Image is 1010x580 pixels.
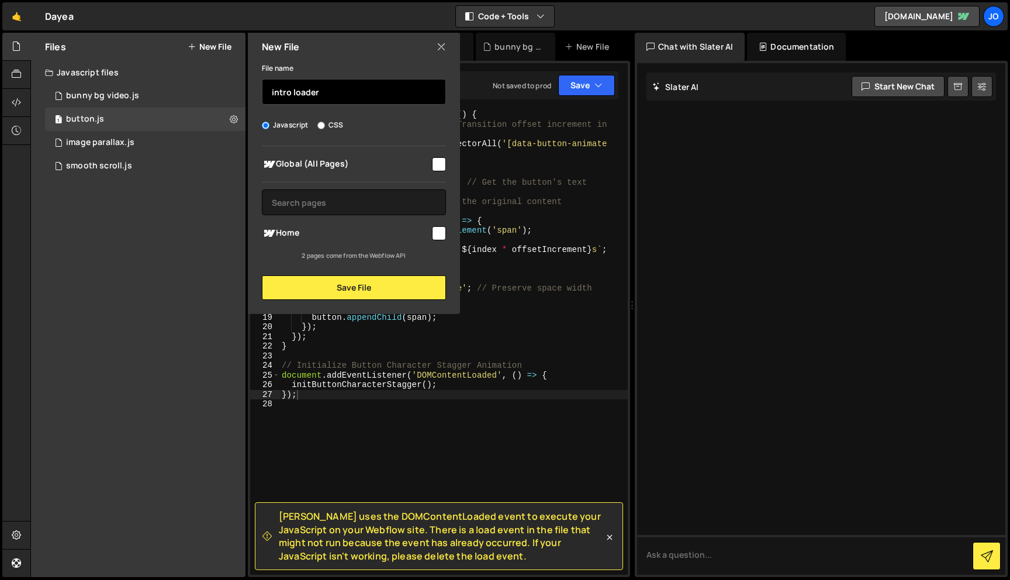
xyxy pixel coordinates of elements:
[262,157,430,171] span: Global (All Pages)
[250,341,280,351] div: 22
[262,189,446,215] input: Search pages
[250,332,280,342] div: 21
[262,119,309,131] label: Javascript
[317,122,325,129] input: CSS
[317,119,343,131] label: CSS
[262,226,430,240] span: Home
[45,40,66,53] h2: Files
[250,313,280,323] div: 19
[188,42,231,51] button: New File
[31,61,245,84] div: Javascript files
[262,40,299,53] h2: New File
[45,84,245,108] div: 17407/48510.js
[66,91,139,101] div: bunny bg video.js
[45,131,245,154] div: 17407/48517.js
[250,380,280,390] div: 26
[493,81,551,91] div: Not saved to prod
[250,322,280,332] div: 20
[302,251,406,260] small: 2 pages come from the Webflow API
[2,2,31,30] a: 🤙
[45,154,245,178] div: 17407/48516.js
[262,275,446,300] button: Save File
[494,41,541,53] div: bunny bg video.js
[45,9,74,23] div: Dayea
[852,76,945,97] button: Start new chat
[250,399,280,409] div: 28
[250,361,280,371] div: 24
[279,510,604,562] span: [PERSON_NAME] uses the DOMContentLoaded event to execute your JavaScript on your Webflow site. Th...
[635,33,745,61] div: Chat with Slater AI
[262,79,446,105] input: Name
[66,161,132,171] div: smooth scroll.js
[874,6,980,27] a: [DOMAIN_NAME]
[652,81,699,92] h2: Slater AI
[250,351,280,361] div: 23
[456,6,554,27] button: Code + Tools
[55,116,62,125] span: 1
[983,6,1004,27] a: Jo
[66,114,104,125] div: button.js
[45,108,245,131] div: 17407/48547.js
[747,33,846,61] div: Documentation
[262,63,293,74] label: File name
[250,371,280,381] div: 25
[262,122,269,129] input: Javascript
[558,75,615,96] button: Save
[66,137,134,148] div: image parallax.js
[250,390,280,400] div: 27
[565,41,614,53] div: New File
